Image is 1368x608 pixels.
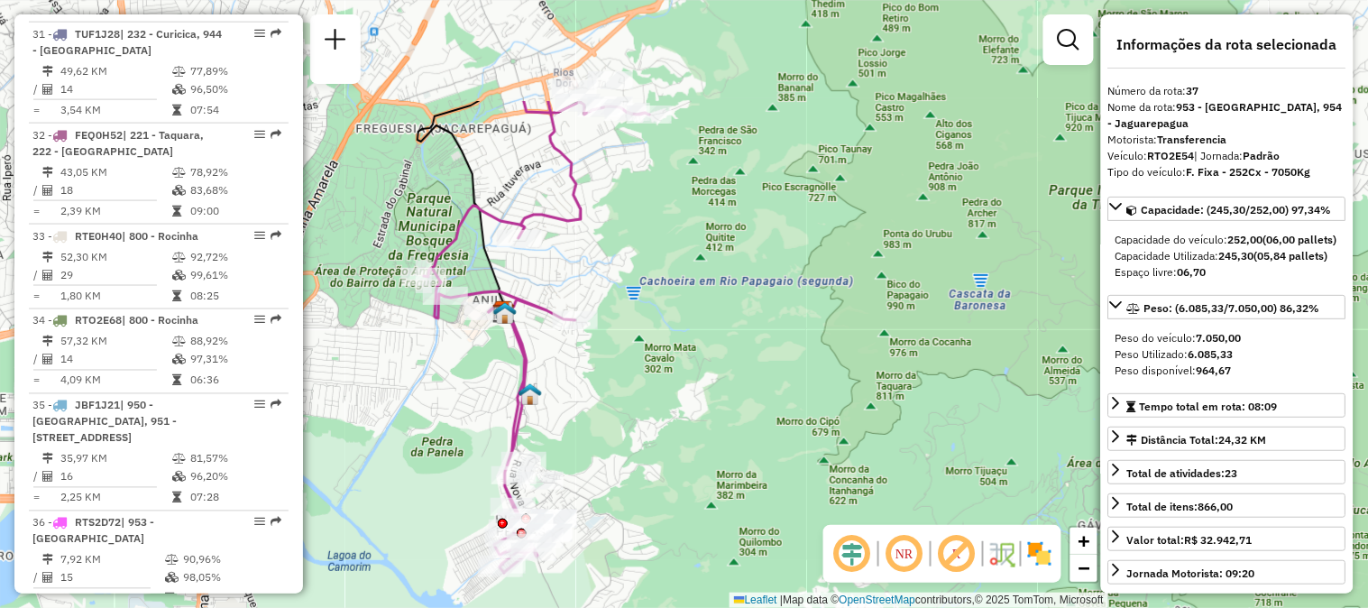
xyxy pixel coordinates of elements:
[42,270,53,281] i: Total de Atividades
[1116,264,1339,281] div: Espaço livre:
[75,128,123,142] span: FEQ0H52
[42,573,53,584] i: Total de Atividades
[254,315,265,326] em: Opções
[32,27,222,57] span: | 232 - Curicica, 944 - [GEOGRAPHIC_DATA]
[60,62,171,80] td: 49,62 KM
[271,400,281,410] em: Rota exportada
[1079,530,1090,552] span: +
[172,66,186,77] i: % de utilização do peso
[1108,460,1346,484] a: Total de atividades:23
[987,539,1016,568] img: Fluxo de ruas
[1116,232,1339,248] div: Capacidade do veículo:
[1116,248,1339,264] div: Capacidade Utilizada:
[528,524,573,542] div: Atividade não roteirizada - DIEGO DE ALCANTARA P
[1108,225,1346,288] div: Capacidade: (245,30/252,00) 97,34%
[42,167,53,178] i: Distância Total
[254,28,265,39] em: Opções
[32,489,41,507] td: =
[189,489,280,507] td: 07:28
[189,80,280,98] td: 96,50%
[271,517,281,528] em: Rota exportada
[519,472,564,490] div: Atividade não roteirizada - DEPOSURL DA LOIRA
[165,573,179,584] i: % de utilização da cubagem
[60,569,164,587] td: 15
[254,129,265,140] em: Opções
[32,468,41,486] td: /
[42,454,53,465] i: Distância Total
[730,593,1108,608] div: Map data © contributors,© 2025 TomTom, Microsoft
[1185,533,1253,547] strong: R$ 32.942,71
[1108,100,1343,130] strong: 953 - [GEOGRAPHIC_DATA], 954 - Jaguarepagua
[32,27,222,57] span: 31 -
[60,450,171,468] td: 35,97 KM
[189,163,280,181] td: 78,92%
[254,230,265,241] em: Opções
[172,375,181,386] i: Tempo total em rota
[1219,249,1254,263] strong: 245,30
[1108,148,1346,164] div: Veículo:
[1158,133,1227,146] strong: Transferencia
[75,399,120,412] span: JBF1J21
[1108,493,1346,518] a: Total de itens:866,00
[60,163,171,181] td: 43,05 KM
[60,551,164,569] td: 7,92 KM
[1070,555,1097,582] a: Zoom out
[75,229,122,243] span: RTE0H40
[1127,466,1238,480] span: Total de atividades:
[883,532,926,576] span: Ocultar NR
[172,290,181,301] i: Tempo total em rota
[1079,557,1090,579] span: −
[32,314,198,327] span: 34 -
[165,594,174,604] i: Tempo total em rota
[172,206,181,216] i: Tempo total em rota
[60,181,171,199] td: 18
[42,84,53,95] i: Total de Atividades
[32,266,41,284] td: /
[1108,427,1346,451] a: Distância Total:24,32 KM
[189,248,280,266] td: 92,72%
[1108,295,1346,319] a: Peso: (6.085,33/7.050,00) 86,32%
[60,80,171,98] td: 14
[1108,393,1346,418] a: Tempo total em rota: 08:09
[60,101,171,119] td: 3,54 KM
[189,266,280,284] td: 99,61%
[1127,499,1234,515] div: Total de itens:
[32,351,41,369] td: /
[32,372,41,390] td: =
[1116,346,1339,363] div: Peso Utilizado:
[60,351,171,369] td: 14
[32,287,41,305] td: =
[32,590,41,608] td: =
[32,229,198,243] span: 33 -
[532,510,577,528] div: Atividade não roteirizada - DORIS BAR E RESTAURA
[42,555,53,566] i: Distância Total
[1228,233,1263,246] strong: 252,00
[189,468,280,486] td: 96,20%
[75,516,121,530] span: RTS2D72
[491,466,537,484] div: Atividade não roteirizada - CHOPP MERCOSUL
[317,22,353,62] a: Nova sessão e pesquisa
[189,372,280,390] td: 06:36
[1144,301,1320,315] span: Peso: (6.085,33/7.050,00) 86,32%
[60,202,171,220] td: 2,39 KM
[60,266,171,284] td: 29
[32,181,41,199] td: /
[1198,500,1234,513] strong: 866,00
[32,516,154,546] span: | 953 - [GEOGRAPHIC_DATA]
[122,229,198,243] span: | 800 - Rocinha
[172,472,186,483] i: % de utilização da cubagem
[32,128,204,158] span: 32 -
[1108,99,1346,132] div: Nome da rota:
[1108,527,1346,551] a: Valor total:R$ 32.942,71
[1226,466,1238,480] strong: 23
[32,202,41,220] td: =
[189,351,280,369] td: 97,31%
[1127,432,1267,448] div: Distância Total:
[831,532,874,576] span: Ocultar deslocamento
[1178,265,1207,279] strong: 06,70
[1127,566,1255,582] div: Jornada Motorista: 09:20
[1108,132,1346,148] div: Motorista:
[172,270,186,281] i: % de utilização da cubagem
[189,62,280,80] td: 77,89%
[42,252,53,263] i: Distância Total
